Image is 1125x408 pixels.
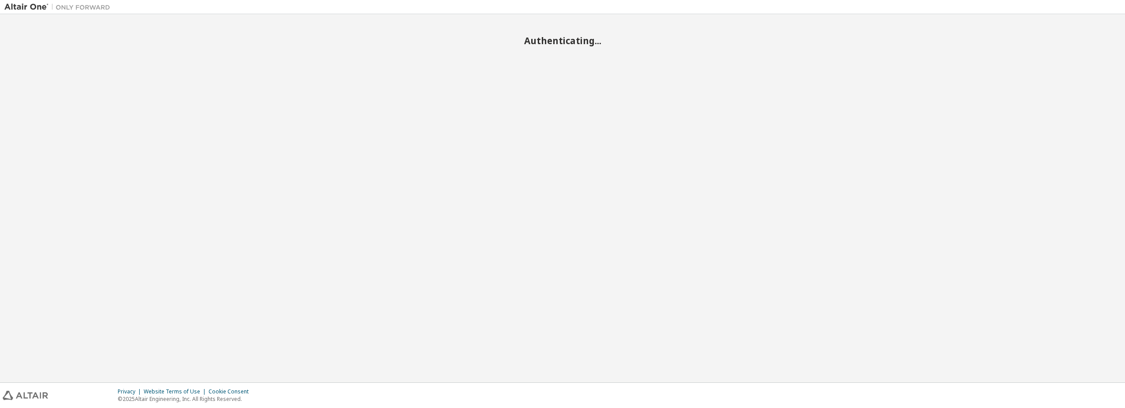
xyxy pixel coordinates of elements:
div: Privacy [118,388,144,395]
img: altair_logo.svg [3,391,48,400]
h2: Authenticating... [4,35,1121,46]
img: Altair One [4,3,115,11]
div: Cookie Consent [209,388,254,395]
p: © 2025 Altair Engineering, Inc. All Rights Reserved. [118,395,254,403]
div: Website Terms of Use [144,388,209,395]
